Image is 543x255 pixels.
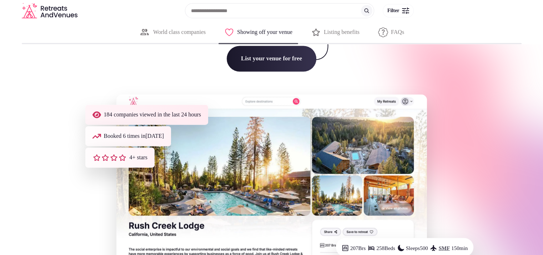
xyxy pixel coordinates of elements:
[22,3,79,19] svg: Retreats and Venues company logo
[305,21,365,43] button: Listing benefits
[130,153,147,162] span: 4+ stars
[218,21,298,43] button: Showing off your venue
[85,126,171,146] div: Booked 6 times in [DATE]
[391,28,404,36] span: FAQs
[438,245,450,251] a: SMF
[387,7,399,14] span: Filter
[383,4,414,17] button: Filter
[376,244,395,252] span: 258 Beds
[227,46,316,71] span: List your venue for free
[324,28,360,36] span: Listing benefits
[451,244,468,252] span: 150 min
[350,244,366,252] span: 207 Brs
[237,28,292,36] span: Showing off your venue
[153,28,206,36] span: World class companies
[85,105,208,125] div: 184 companies viewed in the last 24 hours
[133,21,211,43] button: World class companies
[227,55,316,61] a: List your venue for free
[372,21,410,43] button: FAQs
[406,244,428,252] span: Sleeps 500
[22,3,79,19] a: Visit the homepage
